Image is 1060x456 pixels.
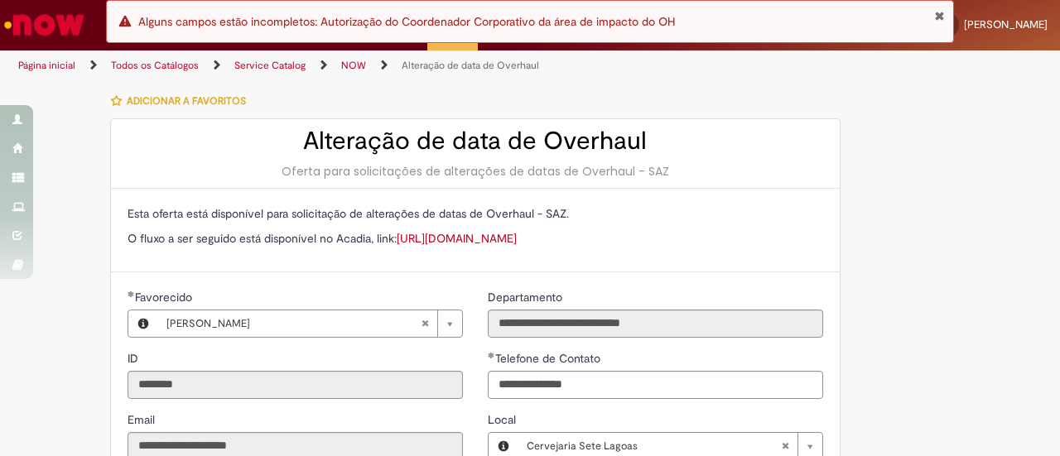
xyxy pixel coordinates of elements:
h2: Alteração de data de Overhaul [128,127,823,155]
button: Adicionar a Favoritos [110,84,255,118]
label: Somente leitura - Email [128,411,158,428]
span: [PERSON_NAME] [964,17,1048,31]
p: Esta oferta está disponível para solicitação de alterações de datas de Overhaul - SAZ. [128,205,823,222]
label: Somente leitura - Departamento [488,289,566,305]
p: O fluxo a ser seguido está disponível no Acadia, link: [128,230,823,247]
a: Todos os Catálogos [111,59,199,72]
button: Favorecido, Visualizar este registro Graziele Rezende Miranda Menezes [128,310,158,337]
span: Somente leitura - Email [128,412,158,427]
span: Telefone de Contato [495,351,604,366]
span: Obrigatório Preenchido [488,352,495,358]
label: Somente leitura - ID [128,350,142,367]
abbr: Limpar campo Favorecido [412,310,437,337]
ul: Trilhas de página [12,50,694,81]
button: Fechar Notificação [934,9,945,22]
span: Obrigatório Preenchido [128,290,135,297]
span: Local [488,412,519,427]
a: NOW [341,59,366,72]
div: Oferta para solicitações de alterações de datas de Overhaul - SAZ [128,163,823,180]
a: Página inicial [18,59,75,72]
a: Alteração de data de Overhaul [402,59,539,72]
input: Telefone de Contato [488,371,823,399]
img: ServiceNow [2,8,87,41]
span: Alguns campos estão incompletos: Autorização do Coordenador Corporativo da área de impacto do OH [138,14,675,29]
a: [PERSON_NAME]Limpar campo Favorecido [158,310,462,337]
span: Adicionar a Favoritos [127,94,246,108]
span: [PERSON_NAME] [166,310,421,337]
a: [URL][DOMAIN_NAME] [397,231,517,246]
span: Somente leitura - Departamento [488,290,566,305]
span: Somente leitura - ID [128,351,142,366]
span: Necessários - Favorecido [135,290,195,305]
input: ID [128,371,463,399]
a: Service Catalog [234,59,306,72]
input: Departamento [488,310,823,338]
